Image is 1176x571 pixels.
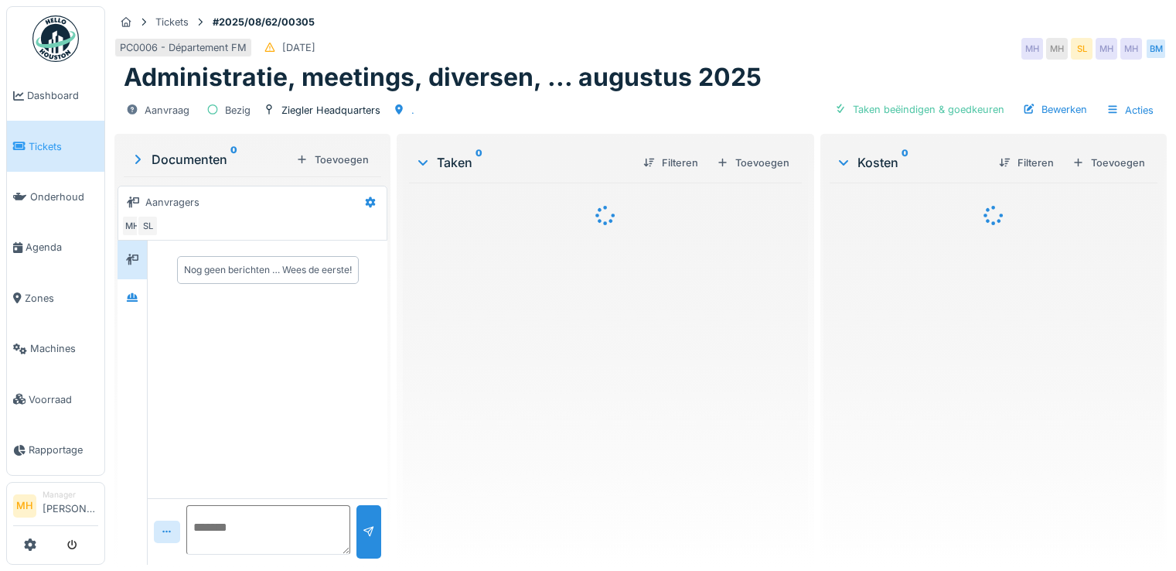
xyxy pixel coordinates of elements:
[1120,38,1142,60] div: MH
[415,153,631,172] div: Taken
[7,273,104,323] a: Zones
[290,149,375,170] div: Toevoegen
[25,291,98,306] span: Zones
[1099,99,1161,121] div: Acties
[902,153,908,172] sup: 0
[1145,38,1167,60] div: BM
[476,153,482,172] sup: 0
[7,70,104,121] a: Dashboard
[13,494,36,518] li: MH
[26,240,98,255] span: Agenda
[1021,38,1043,60] div: MH
[828,99,1011,120] div: Taken beëindigen & goedkeuren
[7,425,104,475] a: Rapportage
[30,341,98,356] span: Machines
[137,215,159,237] div: SL
[7,374,104,424] a: Voorraad
[120,40,247,55] div: PC0006 - Département FM
[1046,38,1068,60] div: MH
[7,121,104,171] a: Tickets
[43,489,98,522] li: [PERSON_NAME]
[121,215,143,237] div: MH
[637,152,704,173] div: Filteren
[155,15,189,29] div: Tickets
[206,15,321,29] strong: #2025/08/62/00305
[130,150,290,169] div: Documenten
[230,150,237,169] sup: 0
[711,152,796,173] div: Toevoegen
[7,323,104,374] a: Machines
[281,103,380,118] div: Ziegler Headquarters
[29,443,98,457] span: Rapportage
[43,489,98,501] div: Manager
[27,88,98,103] span: Dashboard
[993,152,1060,173] div: Filteren
[1096,38,1117,60] div: MH
[13,489,98,526] a: MH Manager[PERSON_NAME]
[1071,38,1092,60] div: SL
[29,392,98,407] span: Voorraad
[30,190,98,204] span: Onderhoud
[411,103,414,118] div: .
[1017,99,1093,120] div: Bewerken
[225,103,251,118] div: Bezig
[124,63,762,92] h1: Administratie, meetings, diversen, ... augustus 2025
[32,15,79,62] img: Badge_color-CXgf-gQk.svg
[7,172,104,222] a: Onderhoud
[145,195,199,210] div: Aanvragers
[7,222,104,272] a: Agenda
[184,263,352,277] div: Nog geen berichten … Wees de eerste!
[836,153,987,172] div: Kosten
[282,40,315,55] div: [DATE]
[145,103,189,118] div: Aanvraag
[1066,152,1151,173] div: Toevoegen
[29,139,98,154] span: Tickets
